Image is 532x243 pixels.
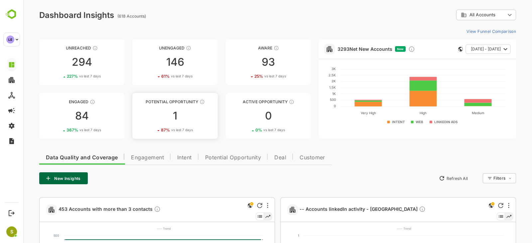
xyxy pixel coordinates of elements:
button: Logout [7,208,16,217]
span: Potential Opportunity [182,155,238,160]
div: 25 % [231,74,263,79]
a: -- Accounts linkedIn activity - [GEOGRAPHIC_DATA]Description not present [276,206,405,213]
ag: (618 Accounts) [94,14,125,19]
div: S [6,226,17,237]
text: High [396,111,403,115]
text: Very High [337,111,352,115]
button: New Insights [16,172,65,184]
span: vs last 7 days [56,74,77,79]
div: Filters [469,172,493,184]
div: All Accounts [438,12,482,18]
div: 227 % [44,74,77,79]
a: UnreachedThese accounts have not been engaged with for a defined time period294227%vs last 7 days [16,39,101,85]
span: vs last 7 days [56,127,78,132]
span: vs last 7 days [148,127,170,132]
div: All Accounts [433,9,493,22]
div: Description not present [131,206,137,213]
div: This is a global insight. Segment selection is not applicable for this view [464,202,472,210]
div: This card does not support filter and segments [435,47,440,51]
span: vs last 7 days [241,74,263,79]
text: 1.5K [306,85,313,89]
div: Unengaged [109,45,194,50]
span: vs last 7 days [148,74,169,79]
div: These accounts have open opportunities which might be at any of the Sales Stages [266,99,271,105]
text: 0 [311,104,313,108]
span: Data Quality and Coverage [23,155,94,160]
a: AwareThese accounts have just entered the buying cycle and need further nurturing9325%vs last 7 days [202,39,288,85]
text: 1K [309,92,313,96]
span: Intent [154,155,169,160]
a: EngagedThese accounts are warm, further nurturing would qualify them to MQAs84367%vs last 7 days [16,93,101,139]
div: These accounts are warm, further nurturing would qualify them to MQAs [66,99,72,105]
a: 453 Accounts with more than 3 contactsDescription not present [35,206,140,213]
a: UnengagedThese accounts have not shown enough engagement and need nurturing14661%vs last 7 days [109,39,194,85]
div: More [485,203,486,208]
text: ---- Trend [374,227,388,230]
span: 453 Accounts with more than 3 contacts [35,206,137,213]
div: Refresh [234,203,239,208]
text: Medium [448,111,461,115]
div: Aware [202,45,288,50]
div: 93 [202,57,288,67]
span: All Accounts [446,12,472,17]
text: 3K [308,67,313,71]
div: Engaged [16,99,101,104]
text: 1 [275,234,276,237]
div: 0 % [232,127,262,132]
span: Engagement [108,155,141,160]
text: 500 [307,98,313,102]
div: These accounts have not shown enough engagement and need nurturing [163,45,168,51]
a: Potential OpportunityThese accounts are MQAs and can be passed on to Inside Sales187%vs last 7 days [109,93,194,139]
div: These accounts have not been engaged with for a defined time period [69,45,74,51]
text: 2.5K [305,73,313,77]
div: 294 [16,57,101,67]
div: Potential Opportunity [109,99,194,104]
div: 146 [109,57,194,67]
button: View Funnel Comparison [441,26,493,37]
button: [DATE] - [DATE] [442,44,487,54]
div: Unreached [16,45,101,50]
div: LE [6,36,14,43]
div: Dashboard Insights [16,10,91,20]
span: [DATE] - [DATE] [448,45,477,53]
button: Refresh All [413,173,448,184]
div: These accounts are MQAs and can be passed on to Inside Sales [176,99,182,105]
div: Description not present [396,206,402,213]
div: 84 [16,111,101,121]
img: BambooboxLogoMark.f1c84d78b4c51b1a7b5f700c9845e183.svg [3,8,20,21]
text: 2K [308,79,313,83]
a: 3293Net New Accounts [314,46,369,52]
div: Filters [470,176,482,181]
div: 0 [202,111,288,121]
div: 87 % [138,127,170,132]
span: Customer [276,155,302,160]
span: New [374,47,380,51]
text: ---- Trend [133,227,148,230]
div: 1 [109,111,194,121]
span: vs last 7 days [240,127,262,132]
div: Discover new ICP-fit accounts showing engagement — via intent surges, anonymous website visits, L... [385,46,392,52]
div: This is a global insight. Segment selection is not applicable for this view [223,202,231,210]
text: 500 [30,234,36,237]
div: 61 % [138,74,169,79]
span: -- Accounts linkedIn activity - [GEOGRAPHIC_DATA] [276,206,402,213]
span: Deal [251,155,263,160]
div: More [244,203,245,208]
div: Refresh [475,203,480,208]
div: 367 % [43,127,78,132]
div: Active Opportunity [202,99,288,104]
div: These accounts have just entered the buying cycle and need further nurturing [250,45,256,51]
a: Active OpportunityThese accounts have open opportunities which might be at any of the Sales Stage... [202,93,288,139]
